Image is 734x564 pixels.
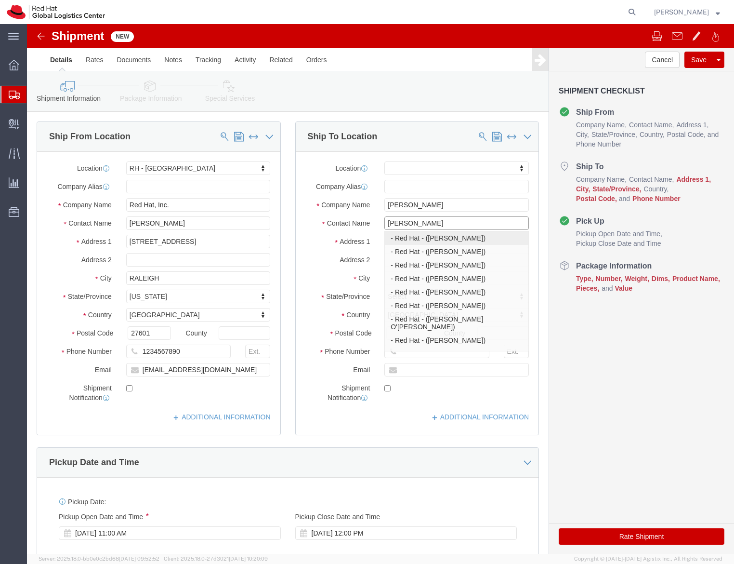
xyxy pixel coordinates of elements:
span: Server: 2025.18.0-bb0e0c2bd68 [39,556,159,562]
span: [DATE] 09:52:52 [119,556,159,562]
iframe: FS Legacy Container [27,24,734,554]
span: [DATE] 10:20:09 [229,556,268,562]
button: [PERSON_NAME] [654,6,721,18]
span: Client: 2025.18.0-27d3021 [164,556,268,562]
span: Soojung Mansberger [654,7,709,17]
span: Copyright © [DATE]-[DATE] Agistix Inc., All Rights Reserved [574,555,722,563]
img: logo [7,5,105,19]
